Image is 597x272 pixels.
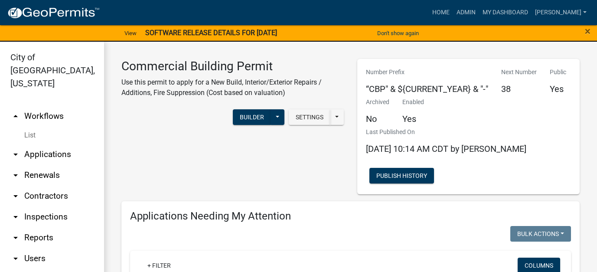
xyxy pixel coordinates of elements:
[369,173,434,180] wm-modal-confirm: Workflow Publish History
[374,26,422,40] button: Don't show again
[366,68,488,77] p: Number Prefix
[366,128,526,137] p: Last Published On
[10,149,21,160] i: arrow_drop_down
[10,212,21,222] i: arrow_drop_down
[366,114,389,124] h5: No
[366,84,488,94] h5: “CBP" & ${CURRENT_YEAR} & "-"
[233,109,271,125] button: Builder
[130,210,571,223] h4: Applications Needing My Attention
[532,4,590,21] a: [PERSON_NAME]
[366,98,389,107] p: Archived
[10,191,21,201] i: arrow_drop_down
[121,59,344,74] h3: Commercial Building Permit
[501,68,537,77] p: Next Number
[10,170,21,180] i: arrow_drop_down
[453,4,479,21] a: Admin
[585,25,590,37] span: ×
[369,168,434,184] button: Publish History
[121,26,140,40] a: View
[510,226,571,242] button: Bulk Actions
[10,233,21,243] i: arrow_drop_down
[121,77,344,98] p: Use this permit to apply for a New Build, Interior/Exterior Repairs / Additions, Fire Suppression...
[585,26,590,36] button: Close
[10,253,21,264] i: arrow_drop_down
[479,4,532,21] a: My Dashboard
[145,29,277,37] strong: SOFTWARE RELEASE DETAILS FOR [DATE]
[550,68,566,77] p: Public
[501,84,537,94] h5: 38
[402,98,424,107] p: Enabled
[402,114,424,124] h5: Yes
[550,84,566,94] h5: Yes
[289,109,330,125] button: Settings
[366,144,526,154] span: [DATE] 10:14 AM CDT by [PERSON_NAME]
[10,111,21,121] i: arrow_drop_up
[429,4,453,21] a: Home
